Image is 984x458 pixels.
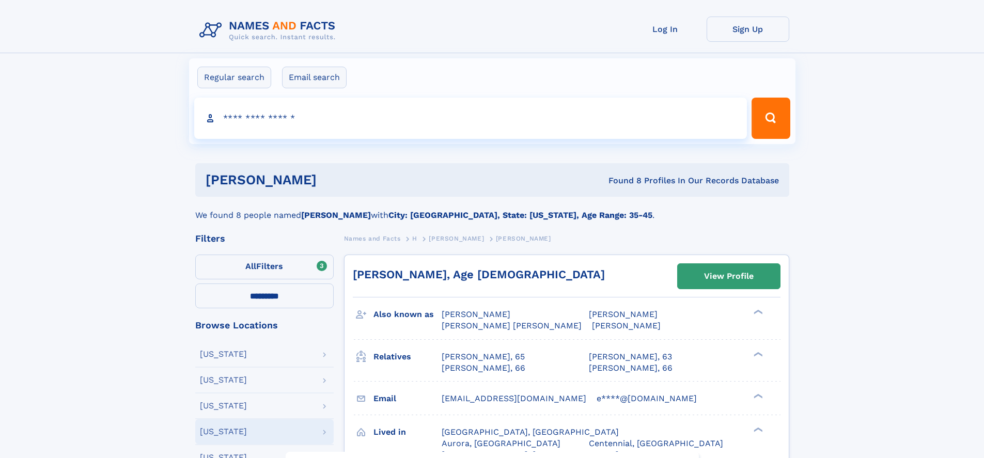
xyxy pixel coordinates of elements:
[373,390,442,407] h3: Email
[194,98,747,139] input: search input
[592,321,661,330] span: [PERSON_NAME]
[678,264,780,289] a: View Profile
[195,255,334,279] label: Filters
[195,321,334,330] div: Browse Locations
[442,438,560,448] span: Aurora, [GEOGRAPHIC_DATA]
[462,175,779,186] div: Found 8 Profiles In Our Records Database
[373,306,442,323] h3: Also known as
[200,402,247,410] div: [US_STATE]
[200,428,247,436] div: [US_STATE]
[197,67,271,88] label: Regular search
[373,348,442,366] h3: Relatives
[624,17,707,42] a: Log In
[195,17,344,44] img: Logo Names and Facts
[200,350,247,358] div: [US_STATE]
[589,438,723,448] span: Centennial, [GEOGRAPHIC_DATA]
[442,351,525,362] a: [PERSON_NAME], 65
[195,234,334,243] div: Filters
[412,232,417,245] a: H
[373,423,442,441] h3: Lived in
[195,197,789,222] div: We found 8 people named with .
[282,67,347,88] label: Email search
[751,426,763,433] div: ❯
[344,232,401,245] a: Names and Facts
[206,173,463,186] h1: [PERSON_NAME]
[589,351,672,362] a: [PERSON_NAME], 63
[442,321,582,330] span: [PERSON_NAME] [PERSON_NAME]
[589,309,658,319] span: [PERSON_NAME]
[429,235,484,242] span: [PERSON_NAME]
[200,376,247,384] div: [US_STATE]
[442,393,586,403] span: [EMAIL_ADDRESS][DOMAIN_NAME]
[442,309,510,319] span: [PERSON_NAME]
[442,427,619,437] span: [GEOGRAPHIC_DATA], [GEOGRAPHIC_DATA]
[429,232,484,245] a: [PERSON_NAME]
[589,362,673,374] a: [PERSON_NAME], 66
[707,17,789,42] a: Sign Up
[751,309,763,315] div: ❯
[751,351,763,357] div: ❯
[751,392,763,399] div: ❯
[245,261,256,271] span: All
[496,235,551,242] span: [PERSON_NAME]
[752,98,790,139] button: Search Button
[412,235,417,242] span: H
[301,210,371,220] b: [PERSON_NAME]
[353,268,605,281] a: [PERSON_NAME], Age [DEMOGRAPHIC_DATA]
[704,264,754,288] div: View Profile
[388,210,652,220] b: City: [GEOGRAPHIC_DATA], State: [US_STATE], Age Range: 35-45
[442,362,525,374] a: [PERSON_NAME], 66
